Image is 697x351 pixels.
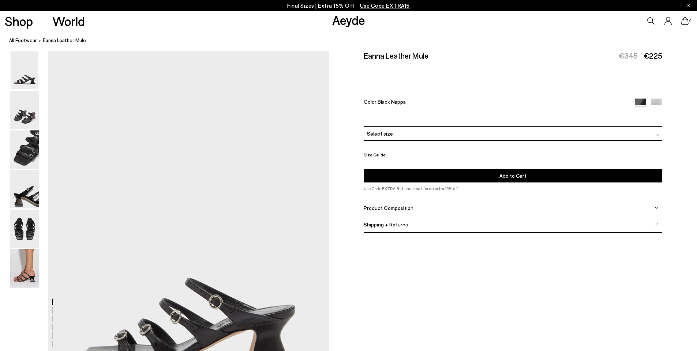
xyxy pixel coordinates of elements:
span: Black Nappa [378,99,406,105]
a: World [52,15,85,27]
img: Eanna Leather Mule - Image 6 [10,249,39,288]
button: Add to Cart [364,169,662,182]
span: €225 [644,51,662,60]
a: Shop [5,15,33,27]
nav: breadcrumb [9,31,697,51]
span: 0 [689,19,692,23]
img: svg%3E [655,206,658,210]
span: Shipping + Returns [364,221,408,228]
p: Use Code EXTRA15 at checkout for an extra 15% off [364,185,662,192]
img: Eanna Leather Mule - Image 3 [10,130,39,169]
a: Aeyde [332,12,365,27]
img: svg%3E [655,222,658,226]
span: €345 [619,51,638,60]
img: Eanna Leather Mule - Image 2 [10,91,39,129]
p: Final Sizes | Extra 15% Off [287,1,410,10]
a: All Footwear [9,37,37,44]
span: Select size [367,130,393,137]
span: Navigate to /collections/ss25-final-sizes [360,2,410,9]
span: Product Composition [364,205,413,211]
span: Add to Cart [499,173,527,179]
span: Eanna Leather Mule [43,37,86,44]
img: Eanna Leather Mule - Image 1 [10,51,39,90]
div: Color: [364,99,625,107]
h2: Eanna Leather Mule [364,51,428,60]
a: 0 [681,17,689,25]
img: svg%3E [655,133,659,137]
button: Size Guide [364,150,386,159]
img: Eanna Leather Mule - Image 4 [10,170,39,208]
img: Eanna Leather Mule - Image 5 [10,210,39,248]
